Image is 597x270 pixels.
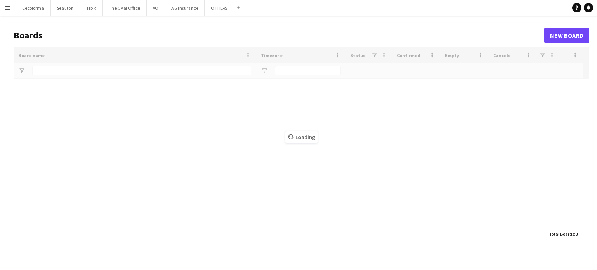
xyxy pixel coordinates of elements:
[575,231,578,237] span: 0
[103,0,147,16] button: The Oval Office
[165,0,205,16] button: AG Insurance
[549,226,578,242] div: :
[51,0,80,16] button: Seauton
[549,231,574,237] span: Total Boards
[80,0,103,16] button: Tipik
[205,0,234,16] button: OTHERS
[147,0,165,16] button: VO
[14,30,544,41] h1: Boards
[285,131,318,143] span: Loading
[16,0,51,16] button: Cecoforma
[544,28,589,43] a: New Board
